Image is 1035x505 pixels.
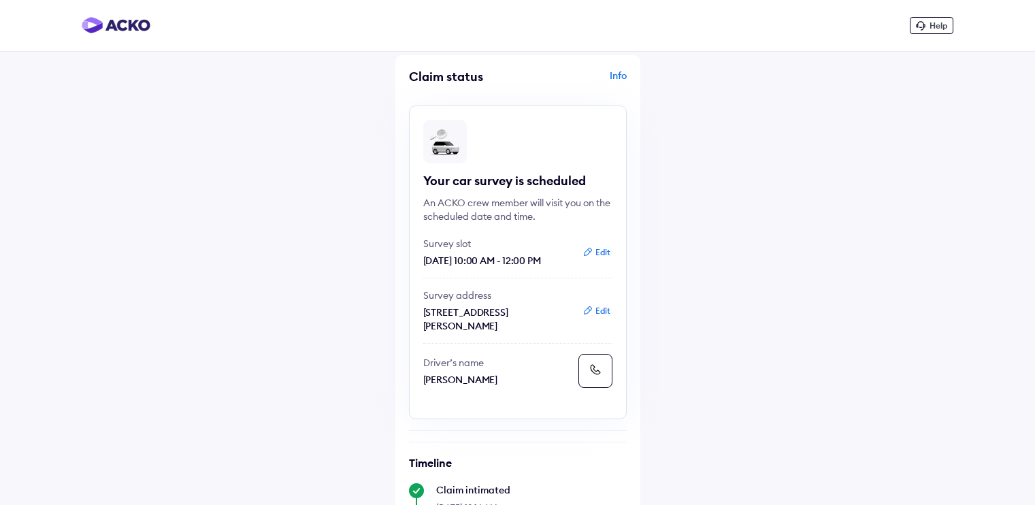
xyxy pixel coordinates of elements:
div: Claim status [409,69,514,84]
span: Help [930,20,947,31]
h6: Timeline [409,456,627,470]
div: Your car survey is scheduled [423,173,612,189]
button: Edit [578,304,614,318]
div: Claim intimated [436,483,627,497]
p: Driver’s name [423,356,573,370]
p: [DATE] 10:00 AM - 12:00 PM [423,254,573,267]
p: [PERSON_NAME] [423,373,573,387]
div: Info [521,69,627,95]
img: horizontal-gradient.png [82,17,150,33]
button: Edit [578,246,614,259]
p: Survey slot [423,237,573,250]
p: [STREET_ADDRESS][PERSON_NAME] [423,306,573,333]
p: Survey address [423,289,573,302]
div: An ACKO crew member will visit you on the scheduled date and time. [423,196,612,223]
